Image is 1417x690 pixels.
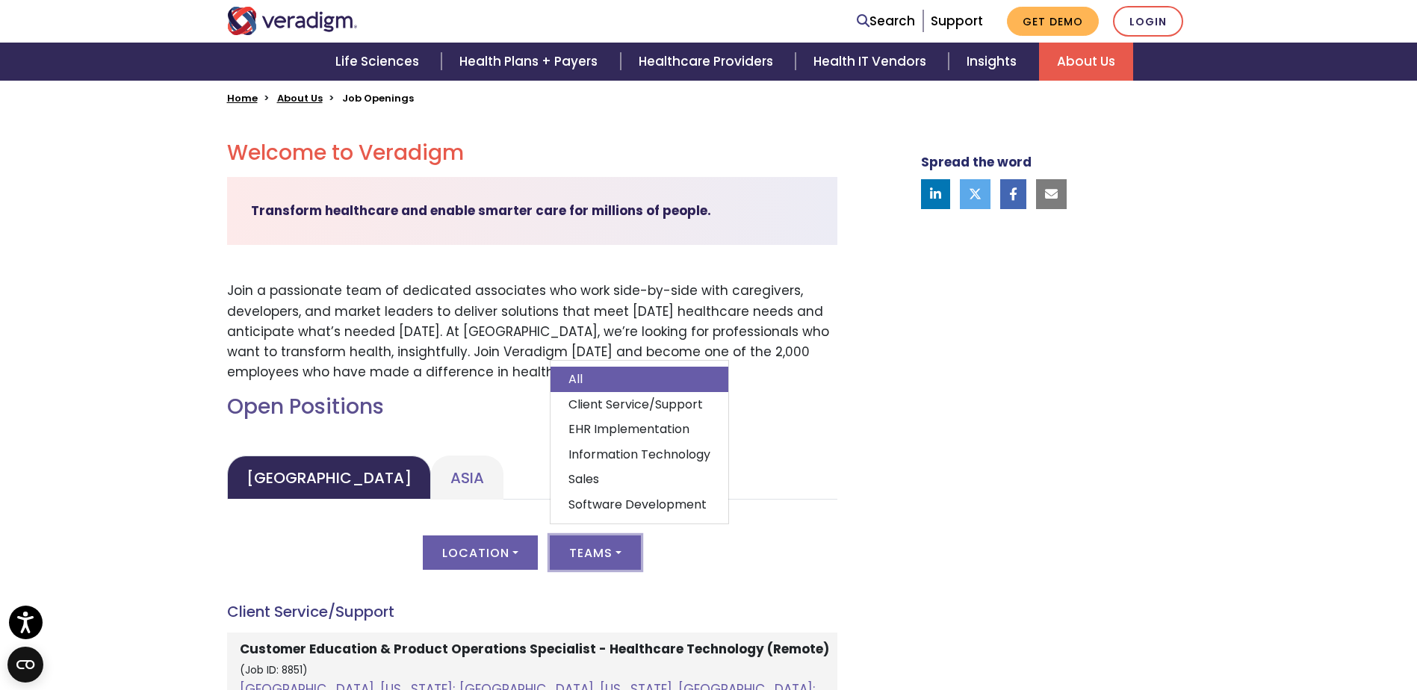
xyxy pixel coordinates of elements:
a: Home [227,91,258,105]
a: Asia [431,456,503,500]
button: Location [423,535,538,570]
h2: Open Positions [227,394,837,420]
h4: Client Service/Support [227,603,837,621]
a: Client Service/Support [551,392,728,417]
a: Information Technology [551,442,728,467]
a: Get Demo [1007,7,1099,36]
strong: Customer Education & Product Operations Specialist - Healthcare Technology (Remote) [240,640,829,658]
a: Health IT Vendors [796,43,949,81]
a: Insights [949,43,1039,81]
a: About Us [1039,43,1133,81]
a: [GEOGRAPHIC_DATA] [227,456,431,500]
strong: Transform healthcare and enable smarter care for millions of people. [251,202,711,220]
a: Support [931,12,983,30]
a: Life Sciences [317,43,441,81]
a: EHR Implementation [551,417,728,442]
button: Open CMP widget [7,647,43,683]
a: Sales [551,467,728,492]
small: (Job ID: 8851) [240,663,308,677]
a: All [551,367,728,392]
a: About Us [277,91,323,105]
a: Health Plans + Payers [441,43,620,81]
button: Teams [550,535,641,570]
a: Healthcare Providers [621,43,796,81]
p: Join a passionate team of dedicated associates who work side-by-side with caregivers, developers,... [227,281,837,382]
img: Veradigm logo [227,7,358,35]
h2: Welcome to Veradigm [227,140,837,166]
a: Search [857,11,915,31]
a: Software Development [551,492,728,517]
a: Login [1113,6,1183,37]
strong: Spread the word [921,153,1032,171]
